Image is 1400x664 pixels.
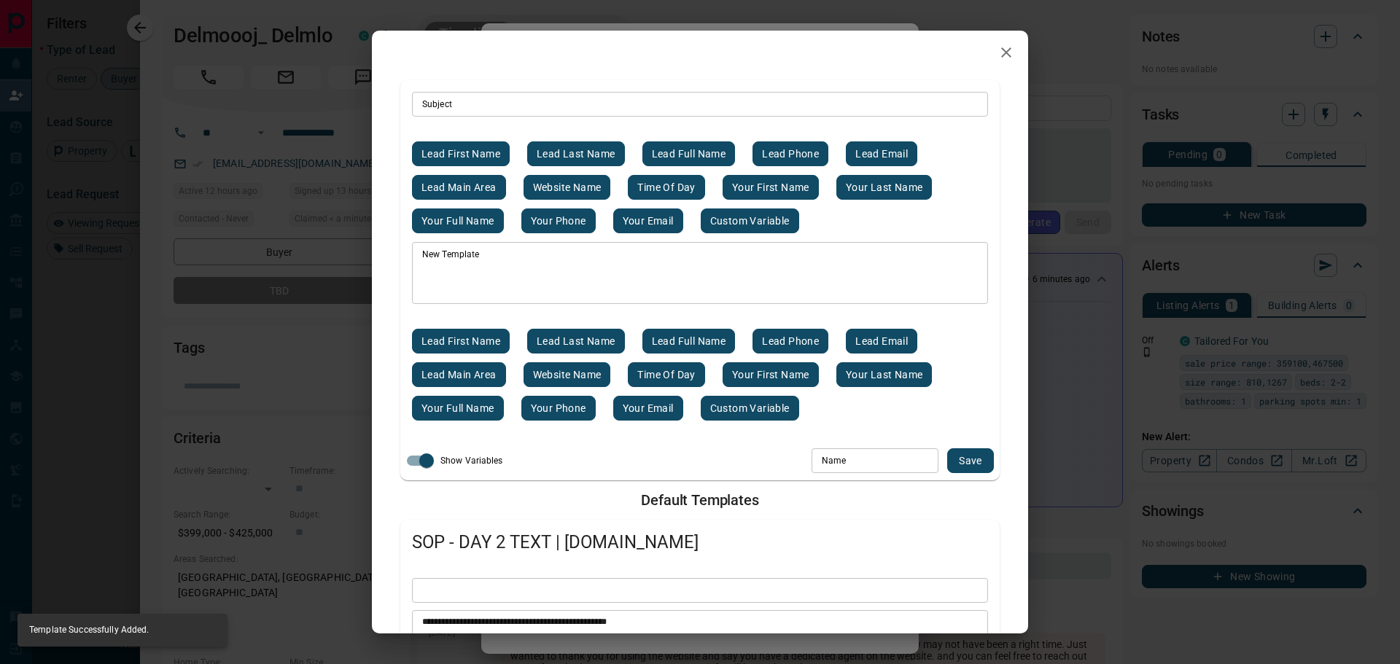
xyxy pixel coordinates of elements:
button: Lead email [846,141,917,166]
div: Template Successfully Added. [29,618,149,642]
button: Lead first name [412,329,510,354]
button: Your email [613,396,683,421]
span: Show Variables [440,454,503,467]
button: Lead phone [752,141,828,166]
button: Lead full name [642,329,736,354]
button: Website name [524,175,611,200]
button: Your full name [412,208,504,233]
button: Lead email [846,329,917,354]
button: Lead last name [527,141,625,166]
button: Your full name [412,396,504,421]
button: Lead phone [752,329,828,354]
button: Custom Variable [701,396,799,421]
button: Lead first name [412,141,510,166]
button: save new template [947,448,994,473]
button: Time of day [628,175,704,200]
button: Your phone [521,208,596,233]
button: Custom Variable [701,208,799,233]
button: Website name [524,362,611,387]
button: Your last name [836,362,933,387]
button: Your email [613,208,683,233]
button: Lead main area [412,175,506,200]
button: Your first name [723,175,819,200]
span: SOP - DAY 2 TEXT | [DOMAIN_NAME] [412,531,988,555]
button: Lead last name [527,329,625,354]
button: Your first name [723,362,819,387]
button: Lead full name [642,141,736,166]
button: Time of day [628,362,704,387]
button: Lead main area [412,362,506,387]
button: Your last name [836,175,933,200]
h2: Default Templates [389,491,1011,509]
button: Your phone [521,396,596,421]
